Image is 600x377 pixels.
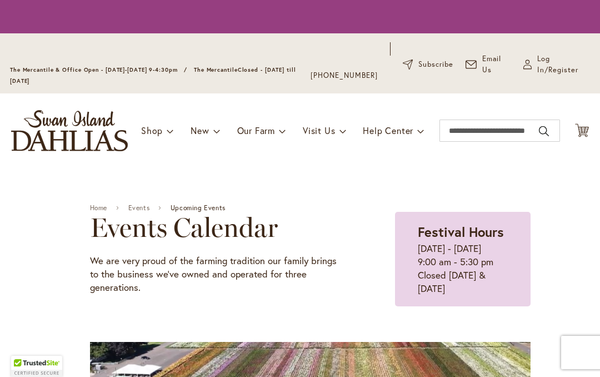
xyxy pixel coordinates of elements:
[482,53,512,76] span: Email Us
[418,223,504,241] strong: Festival Hours
[403,59,453,70] a: Subscribe
[191,125,209,136] span: New
[466,53,511,76] a: Email Us
[10,66,238,73] span: The Mercantile & Office Open - [DATE]-[DATE] 9-4:30pm / The Mercantile
[171,204,226,212] span: Upcoming Events
[11,110,128,151] a: store logo
[90,212,340,243] h2: Events Calendar
[90,254,340,294] p: We are very proud of the farming tradition our family brings to the business we've owned and oper...
[128,204,150,212] a: Events
[539,122,549,140] button: Search
[363,125,413,136] span: Help Center
[141,125,163,136] span: Shop
[537,53,590,76] span: Log In/Register
[90,204,107,212] a: Home
[237,125,275,136] span: Our Farm
[311,70,378,81] a: [PHONE_NUMBER]
[523,53,590,76] a: Log In/Register
[418,59,453,70] span: Subscribe
[418,242,507,295] p: [DATE] - [DATE] 9:00 am - 5:30 pm Closed [DATE] & [DATE]
[303,125,335,136] span: Visit Us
